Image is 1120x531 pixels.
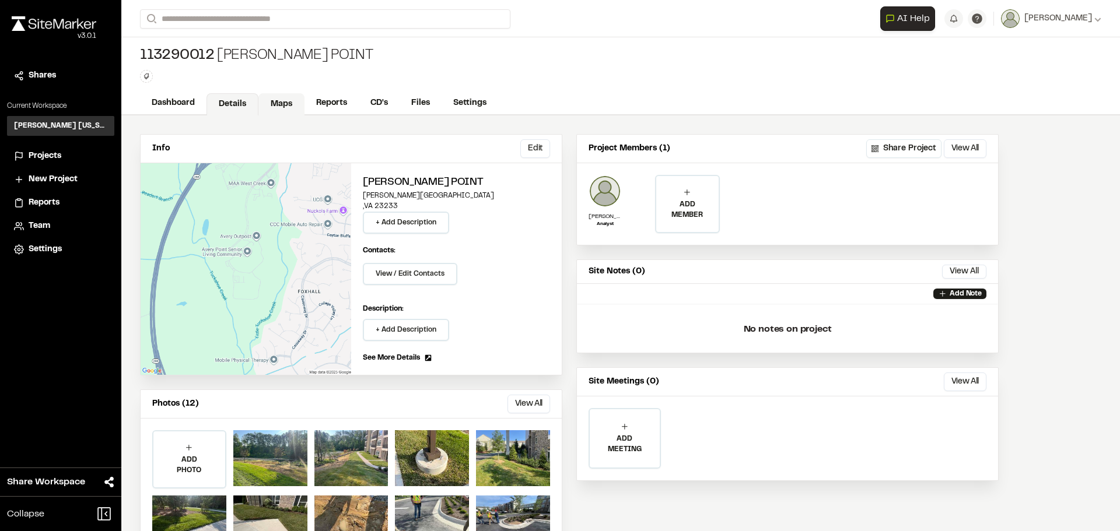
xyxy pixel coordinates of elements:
[12,16,96,31] img: rebrand.png
[944,372,986,391] button: View All
[866,139,942,158] button: Share Project
[897,12,930,26] span: AI Help
[589,212,621,221] p: [PERSON_NAME]
[1001,9,1020,28] img: User
[589,175,621,208] img: Gavin Wright
[656,199,718,220] p: ADD MEMBER
[140,70,153,83] button: Edit Tags
[14,220,107,233] a: Team
[942,265,986,279] button: View All
[363,353,420,363] span: See More Details
[29,173,78,186] span: New Project
[7,475,85,489] span: Share Workspace
[29,243,62,256] span: Settings
[29,196,60,209] span: Reports
[442,92,498,114] a: Settings
[589,265,645,278] p: Site Notes (0)
[363,245,395,256] p: Contacts:
[29,220,50,233] span: Team
[1001,9,1101,28] button: [PERSON_NAME]
[14,243,107,256] a: Settings
[140,47,215,65] span: 113290012
[363,201,550,212] p: , VA 23233
[880,6,940,31] div: Open AI Assistant
[589,375,659,388] p: Site Meetings (0)
[258,93,304,115] a: Maps
[12,31,96,41] div: Oh geez...please don't...
[950,289,982,299] p: Add Note
[400,92,442,114] a: Files
[589,142,670,155] p: Project Members (1)
[14,121,107,131] h3: [PERSON_NAME] [US_STATE]
[363,212,449,234] button: + Add Description
[14,196,107,209] a: Reports
[520,139,550,158] button: Edit
[140,9,161,29] button: Search
[140,92,206,114] a: Dashboard
[7,507,44,521] span: Collapse
[29,150,61,163] span: Projects
[363,263,457,285] button: View / Edit Contacts
[880,6,935,31] button: Open AI Assistant
[1024,12,1092,25] span: [PERSON_NAME]
[206,93,258,115] a: Details
[589,221,621,228] p: Analyst
[359,92,400,114] a: CD's
[152,398,199,410] p: Photos (12)
[153,455,225,476] p: ADD PHOTO
[944,139,986,158] button: View All
[14,173,107,186] a: New Project
[508,395,550,413] button: View All
[29,69,56,82] span: Shares
[363,304,550,314] p: Description:
[7,101,114,111] p: Current Workspace
[590,434,660,455] p: ADD MEETING
[14,69,107,82] a: Shares
[363,191,550,201] p: [PERSON_NAME][GEOGRAPHIC_DATA]
[152,142,170,155] p: Info
[140,47,373,65] div: [PERSON_NAME] Point
[586,311,989,348] p: No notes on project
[14,150,107,163] a: Projects
[363,319,449,341] button: + Add Description
[363,175,550,191] h2: [PERSON_NAME] Point
[304,92,359,114] a: Reports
